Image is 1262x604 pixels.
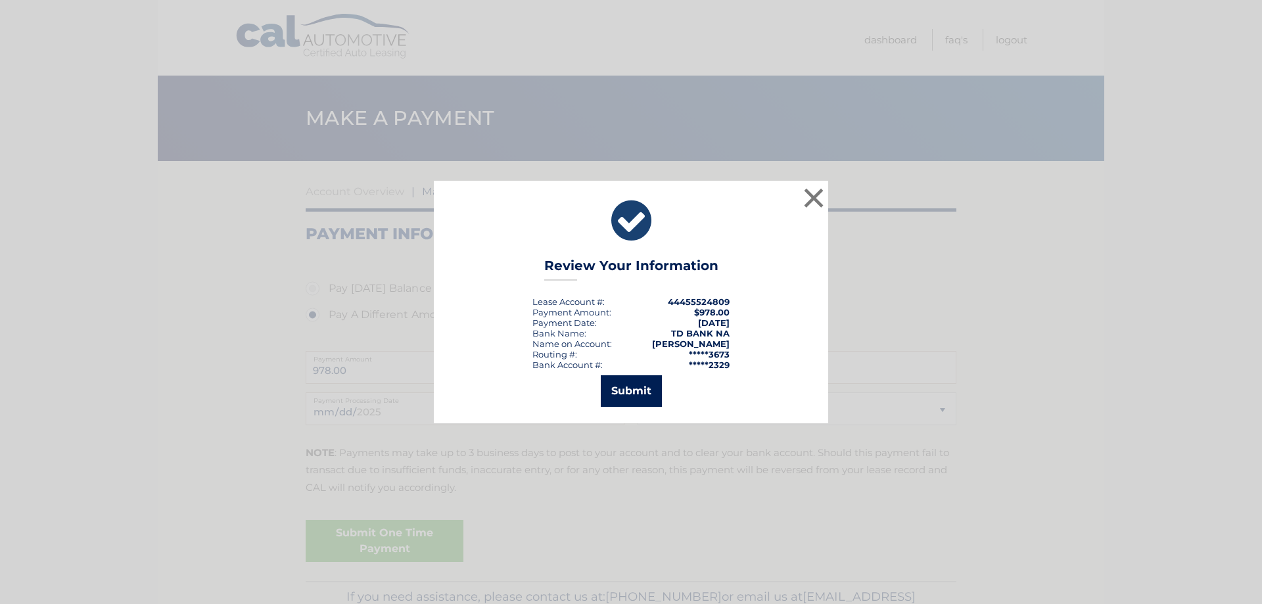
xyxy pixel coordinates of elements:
strong: 44455524809 [668,296,730,307]
div: : [532,317,597,328]
div: Bank Account #: [532,360,603,370]
span: Payment Date [532,317,595,328]
button: × [801,185,827,211]
button: Submit [601,375,662,407]
div: Payment Amount: [532,307,611,317]
strong: TD BANK NA [671,328,730,338]
strong: [PERSON_NAME] [652,338,730,349]
span: [DATE] [698,317,730,328]
div: Bank Name: [532,328,586,338]
div: Lease Account #: [532,296,605,307]
div: Routing #: [532,349,577,360]
div: Name on Account: [532,338,612,349]
h3: Review Your Information [544,258,718,281]
span: $978.00 [694,307,730,317]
